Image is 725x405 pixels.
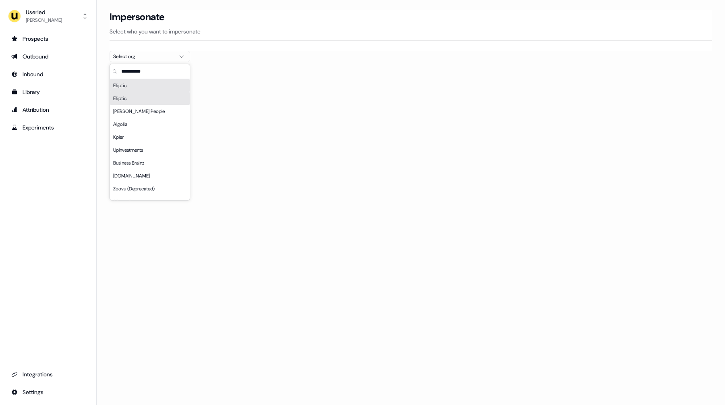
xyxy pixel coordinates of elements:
div: Business Brainz [110,157,190,169]
div: Userled [26,8,62,16]
div: Select org [113,52,174,61]
div: Attribution [11,106,85,114]
div: Kpler [110,131,190,144]
div: Integrations [11,370,85,378]
h3: Impersonate [110,11,165,23]
a: Go to experiments [6,121,90,134]
div: Inbound [11,70,85,78]
div: Library [11,88,85,96]
div: [DOMAIN_NAME] [110,169,190,182]
div: Elliptic [110,79,190,92]
div: UpInvestments [110,144,190,157]
a: Go to templates [6,86,90,98]
div: Prospects [11,35,85,43]
button: Userled[PERSON_NAME] [6,6,90,26]
a: Go to attribution [6,103,90,116]
div: [PERSON_NAME] [26,16,62,24]
div: Outbound [11,52,85,61]
button: Select org [110,51,190,62]
a: Go to integrations [6,386,90,399]
div: Settings [11,388,85,396]
p: Select who you want to impersonate [110,27,712,35]
a: Go to integrations [6,368,90,381]
div: Experiments [11,123,85,132]
a: Go to Inbound [6,68,90,81]
div: [PERSON_NAME] People [110,105,190,118]
div: Zoovu (Deprecated) [110,182,190,195]
div: Algolia [110,118,190,131]
div: Elliptic [110,92,190,105]
a: Go to outbound experience [6,50,90,63]
a: Go to prospects [6,32,90,45]
div: ADvendio [110,195,190,208]
div: Suggestions [110,79,190,200]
